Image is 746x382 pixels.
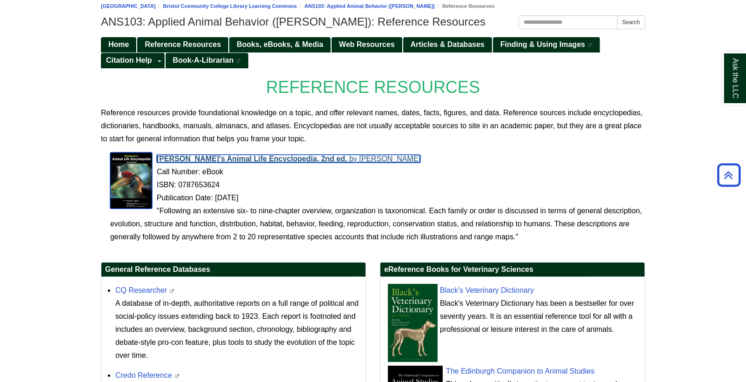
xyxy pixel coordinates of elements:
[435,2,495,11] li: Reference Resources
[145,40,221,48] span: Reference Resources
[339,40,395,48] span: Web Resources
[163,3,297,9] a: Bristol Community College Library Learning Commons
[157,155,347,163] span: [PERSON_NAME]'s Animal Life Encyclopedia, 2nd ed.
[110,165,645,178] div: Call Number: eBook
[101,263,366,277] h2: General Reference Databases
[440,286,534,294] a: Black's Veterinary Dictionary
[101,37,136,53] a: Home
[266,78,480,97] span: REFERENCE RESOURCES
[359,155,420,163] span: [PERSON_NAME]
[349,155,357,163] span: by
[493,37,600,53] a: Finding & Using Images
[236,59,241,63] i: This link opens in a new window
[166,53,249,68] a: Book-A-Librarian
[714,169,744,181] a: Back to Top
[380,263,645,277] h2: eReference Books for Veterinary Sciences
[110,191,645,204] div: Publication Date: [DATE]
[101,106,645,145] p: Reference resources provide foundational knowledge on a topic, and offer relevant names, dates, f...
[169,289,175,293] i: This link opens in a new window
[174,374,180,378] i: This link opens in a new window
[157,155,420,163] a: [PERSON_NAME]'s Animal Life Encyclopedia, 2nd ed. by [PERSON_NAME]
[115,286,167,294] a: CQ Researcher
[115,297,361,362] p: A database of in-depth, authoritative reports on a full range of political and social-policy issu...
[305,3,435,9] a: ANS103: Applied Animal Behavior ([PERSON_NAME])
[500,40,585,48] span: Finding & Using Images
[587,43,593,47] i: This link opens in a new window
[229,37,331,53] a: Books, eBooks, & Media
[101,53,155,68] a: Citation Help
[137,37,228,53] a: Reference Resources
[332,37,402,53] a: Web Resources
[101,2,645,11] nav: breadcrumb
[617,15,645,29] button: Search
[411,40,485,48] span: Articles & Databases
[108,40,129,48] span: Home
[115,371,172,379] a: Credo Reference
[403,37,492,53] a: Articles & Databases
[237,40,323,48] span: Books, eBooks, & Media
[446,367,594,375] a: The Edinburgh Companion to Animal Studies
[106,56,152,64] span: Citation Help
[110,204,645,244] div: "Following an extensive six- to nine-chapter overview, organization is taxonomical. Each family o...
[101,36,645,68] div: Guide Pages
[173,56,234,64] span: Book-A-Librarian
[101,15,645,28] h1: ANS103: Applied Animal Behavior ([PERSON_NAME]): Reference Resources
[110,178,645,191] div: ISBN: 0787653624
[394,297,640,336] div: Black's Veterinary Dictionary has been a bestseller for over seventy years. It is an essential re...
[101,3,156,9] a: [GEOGRAPHIC_DATA]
